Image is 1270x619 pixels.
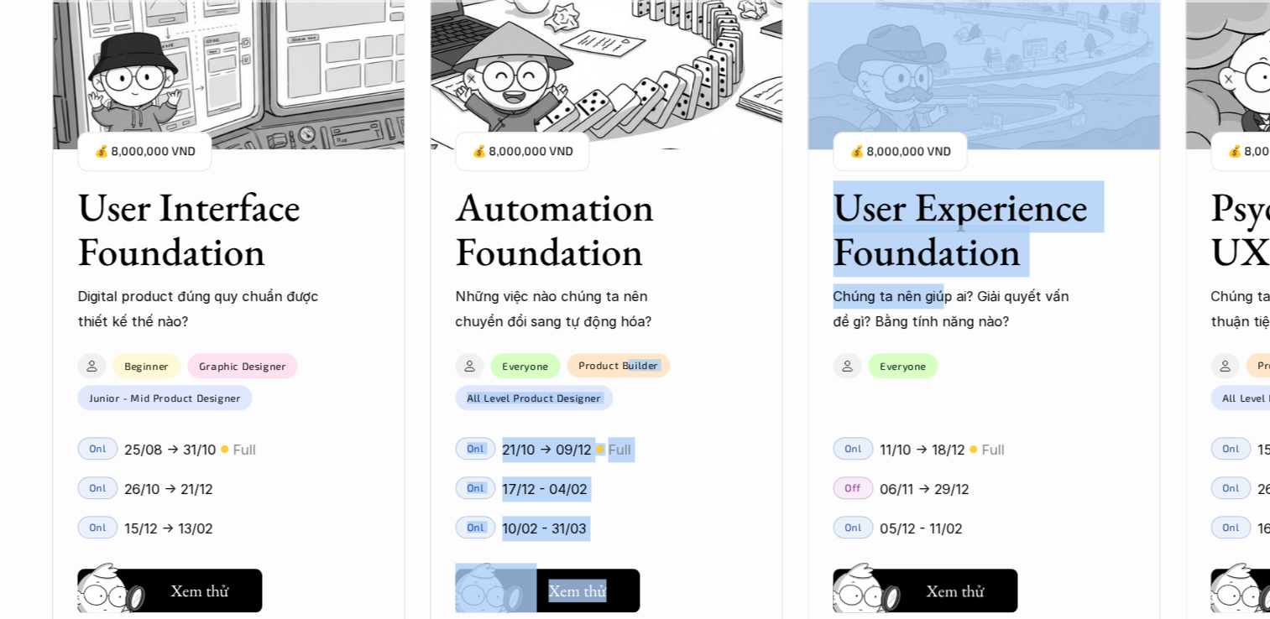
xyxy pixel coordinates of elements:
p: Full [233,437,255,462]
h5: Xem thử [548,579,606,602]
a: Xem thử [833,562,1017,612]
p: All Level Product Designer [467,392,601,403]
h3: User Interface Foundation [77,185,337,273]
p: Onl [467,481,484,493]
p: Onl [467,521,484,533]
p: Onl [844,521,862,533]
p: 25/08 -> 31/10 [124,437,216,462]
p: Onl [1222,442,1240,454]
p: 💰 8,000,000 VND [849,140,950,163]
button: Xem thử [77,569,262,612]
p: 💰 8,000,000 VND [94,140,195,163]
p: 💰 8,000,000 VND [472,140,572,163]
p: 10/02 - 31/03 [502,516,586,541]
p: Full [608,437,630,462]
p: 26/10 -> 21/12 [124,476,212,502]
p: 🟡 [595,443,604,455]
p: 17/12 - 04/02 [502,476,587,502]
p: Digital product đúng quy chuẩn được thiết kế thế nào? [77,283,321,335]
p: 🟡 [220,443,228,455]
p: Những việc nào chúng ta nên chuyển đổi sang tự động hóa? [455,283,698,335]
p: Beginner [124,360,169,372]
a: Xem thử [77,562,262,612]
h3: User Experience Foundation [833,185,1093,273]
p: 06/11 -> 29/12 [880,476,969,502]
p: 05/12 - 11/02 [880,516,962,541]
p: 11/10 -> 18/12 [880,437,964,462]
p: Full [981,437,1004,462]
button: Xem thử [833,569,1017,612]
p: 🟡 [969,443,977,455]
h3: Automation Foundation [455,185,715,273]
p: Onl [467,442,484,454]
p: Product Builder [578,359,658,371]
h5: Xem thử [170,579,228,602]
h5: Xem thử [926,579,984,602]
p: Graphic Designer [199,360,286,372]
p: Off [844,481,861,493]
p: Onl [1222,481,1240,493]
p: Chúng ta nên giúp ai? Giải quyết vấn đề gì? Bằng tính năng nào? [833,283,1076,335]
p: Everyone [880,360,926,372]
p: Junior - Mid Product Designer [89,392,240,403]
p: Everyone [502,360,548,372]
p: Onl [1222,521,1240,533]
p: 21/10 -> 09/12 [502,437,591,462]
p: 15/12 -> 13/02 [124,516,212,541]
p: Onl [844,442,862,454]
button: Xem thử [455,569,640,612]
a: Xem thử [455,562,640,612]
